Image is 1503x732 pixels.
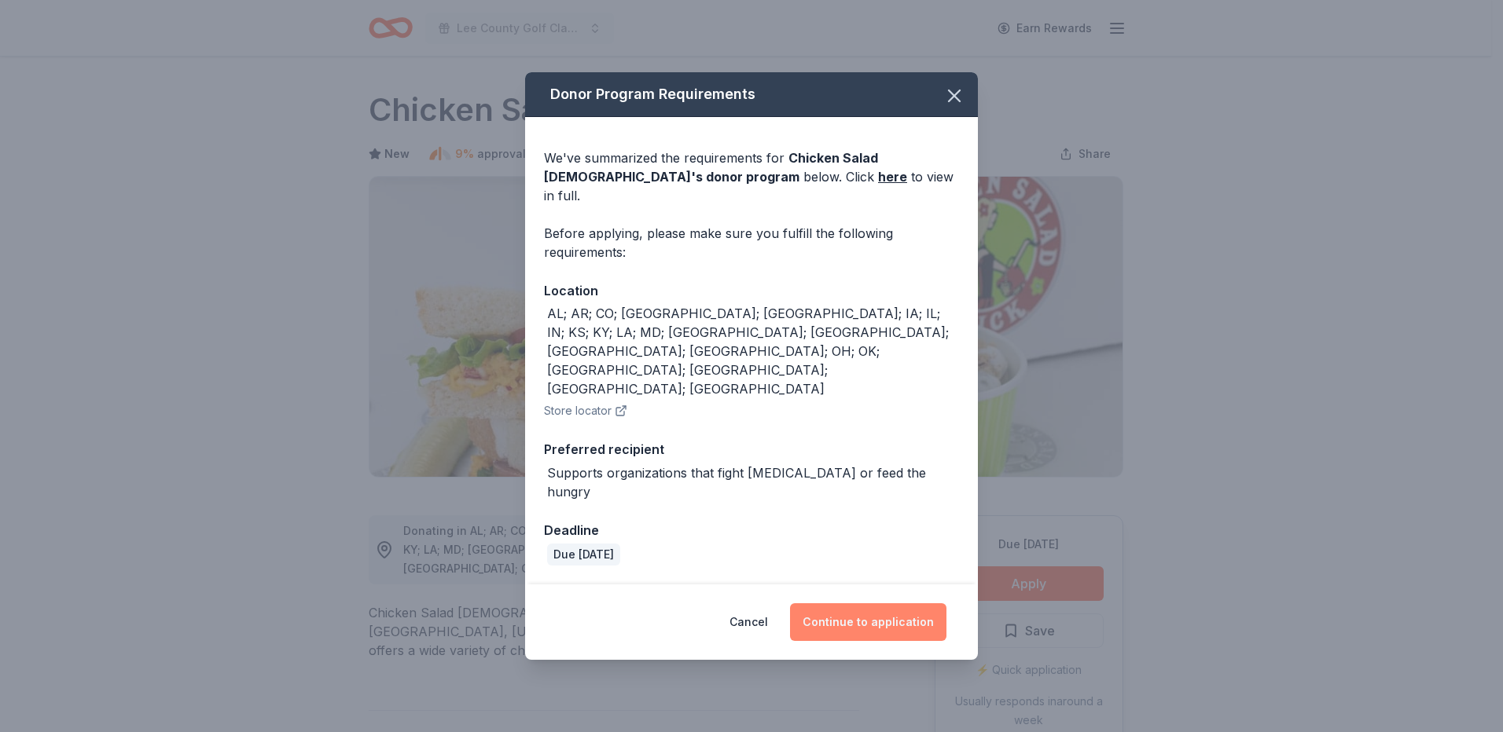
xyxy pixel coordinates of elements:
[547,463,959,501] div: Supports organizations that fight [MEDICAL_DATA] or feed the hungry
[729,603,768,641] button: Cancel
[790,603,946,641] button: Continue to application
[544,224,959,262] div: Before applying, please make sure you fulfill the following requirements:
[547,544,620,565] div: Due [DATE]
[544,401,627,420] button: Store locator
[544,280,959,301] div: Location
[878,167,907,186] a: here
[525,72,978,117] div: Donor Program Requirements
[544,520,959,540] div: Deadline
[544,148,959,205] div: We've summarized the requirements for below. Click to view in full.
[544,439,959,459] div: Preferred recipient
[547,304,959,398] div: AL; AR; CO; [GEOGRAPHIC_DATA]; [GEOGRAPHIC_DATA]; IA; IL; IN; KS; KY; LA; MD; [GEOGRAPHIC_DATA]; ...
